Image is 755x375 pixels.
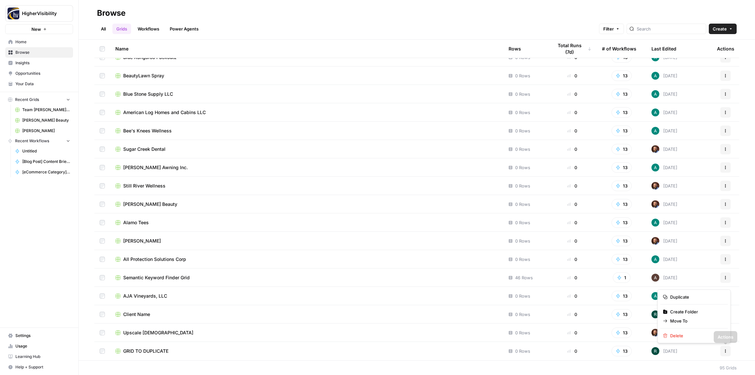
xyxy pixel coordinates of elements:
[123,128,172,134] span: Bee's Knees Wellness
[602,40,636,58] div: # of Workflows
[22,10,62,17] span: HigherVisibility
[613,272,630,283] button: 1
[15,333,70,339] span: Settings
[22,159,70,165] span: [Blog Post] Content Brief to Blog Post
[651,237,677,245] div: [DATE]
[115,274,498,281] a: Semantic Keyword Finder Grid
[651,72,677,80] div: [DATE]
[611,89,632,99] button: 13
[5,136,73,146] button: Recent Workflows
[515,201,530,207] span: 0 Rows
[115,128,498,134] a: Bee's Knees Wellness
[97,24,110,34] a: All
[651,310,677,318] div: [DATE]
[670,318,723,324] span: Move To
[115,40,498,58] div: Name
[709,24,737,34] button: Create
[115,164,498,171] a: [PERSON_NAME] Awning Inc.
[12,126,73,136] a: [PERSON_NAME]
[123,256,186,263] span: All Protection Solutions Corp
[115,293,498,299] a: AJA Vineyards, LLC
[651,182,659,190] img: h9dm3wpin47hlkja9an51iucovnc
[115,109,498,116] a: American Log Homes and Cabins LLC
[15,343,70,349] span: Usage
[515,329,530,336] span: 0 Rows
[515,256,530,263] span: 0 Rows
[515,164,530,171] span: 0 Rows
[651,200,659,208] img: h9dm3wpin47hlkja9an51iucovnc
[553,348,591,354] div: 0
[651,127,677,135] div: [DATE]
[651,219,659,227] img: 62jjqr7awqq1wg0kgnt25cb53p6h
[651,274,677,282] div: [DATE]
[115,256,498,263] a: All Protection Solutions Corp
[123,91,173,97] span: Blue Stone Supply LLC
[611,199,632,209] button: 13
[123,293,167,299] span: AJA Vineyards, LLC
[553,164,591,171] div: 0
[651,310,659,318] img: wzqv5aa18vwnn3kdzjmhxjainaca
[12,167,73,177] a: [eCommerce Category] Content Brief to Category Page
[134,24,163,34] a: Workflows
[22,148,70,154] span: Untitled
[553,256,591,263] div: 0
[12,156,73,167] a: [Blog Post] Content Brief to Blog Post
[515,91,530,97] span: 0 Rows
[611,217,632,228] button: 13
[123,146,165,152] span: Sugar Creek Dental
[509,40,521,58] div: Rows
[123,274,190,281] span: Semantic Keyword Finder Grid
[611,107,632,118] button: 13
[5,330,73,341] a: Settings
[5,5,73,22] button: Workspace: HigherVisibility
[115,183,498,189] a: Still River Wellness
[670,294,723,300] span: Duplicate
[5,341,73,351] a: Usage
[611,70,632,81] button: 13
[651,145,659,153] img: h9dm3wpin47hlkja9an51iucovnc
[651,90,659,98] img: 62jjqr7awqq1wg0kgnt25cb53p6h
[123,109,206,116] span: American Log Homes and Cabins LLC
[115,329,498,336] a: Upscale [DEMOGRAPHIC_DATA]
[651,72,659,80] img: 62jjqr7awqq1wg0kgnt25cb53p6h
[611,327,632,338] button: 13
[553,72,591,79] div: 0
[651,292,677,300] div: [DATE]
[651,219,677,227] div: [DATE]
[651,347,677,355] div: [DATE]
[115,146,498,152] a: Sugar Creek Dental
[611,254,632,265] button: 13
[651,109,677,116] div: [DATE]
[123,183,165,189] span: Still River Wellness
[123,311,150,318] span: Client Name
[553,274,591,281] div: 0
[515,72,530,79] span: 0 Rows
[515,146,530,152] span: 0 Rows
[31,26,41,32] span: New
[651,127,659,135] img: 62jjqr7awqq1wg0kgnt25cb53p6h
[5,68,73,79] a: Opportunities
[15,364,70,370] span: Help + Support
[651,90,677,98] div: [DATE]
[651,109,659,116] img: 62jjqr7awqq1wg0kgnt25cb53p6h
[515,219,530,226] span: 0 Rows
[553,293,591,299] div: 0
[515,274,533,281] span: 46 Rows
[553,329,591,336] div: 0
[611,346,632,356] button: 13
[651,347,659,355] img: wzqv5aa18vwnn3kdzjmhxjainaca
[651,329,677,337] div: [DATE]
[5,95,73,105] button: Recent Grids
[651,274,659,282] img: wtbmvrjo3qvncyiyitl6zoukl9gz
[112,24,131,34] a: Grids
[720,365,737,371] div: 95 Grids
[670,332,723,339] span: Delete
[515,183,530,189] span: 0 Rows
[651,292,659,300] img: 62jjqr7awqq1wg0kgnt25cb53p6h
[123,348,168,354] span: GRID TO DUPLICATE
[166,24,203,34] a: Power Agents
[123,329,193,336] span: Upscale [DEMOGRAPHIC_DATA]
[15,97,39,103] span: Recent Grids
[611,162,632,173] button: 13
[553,219,591,226] div: 0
